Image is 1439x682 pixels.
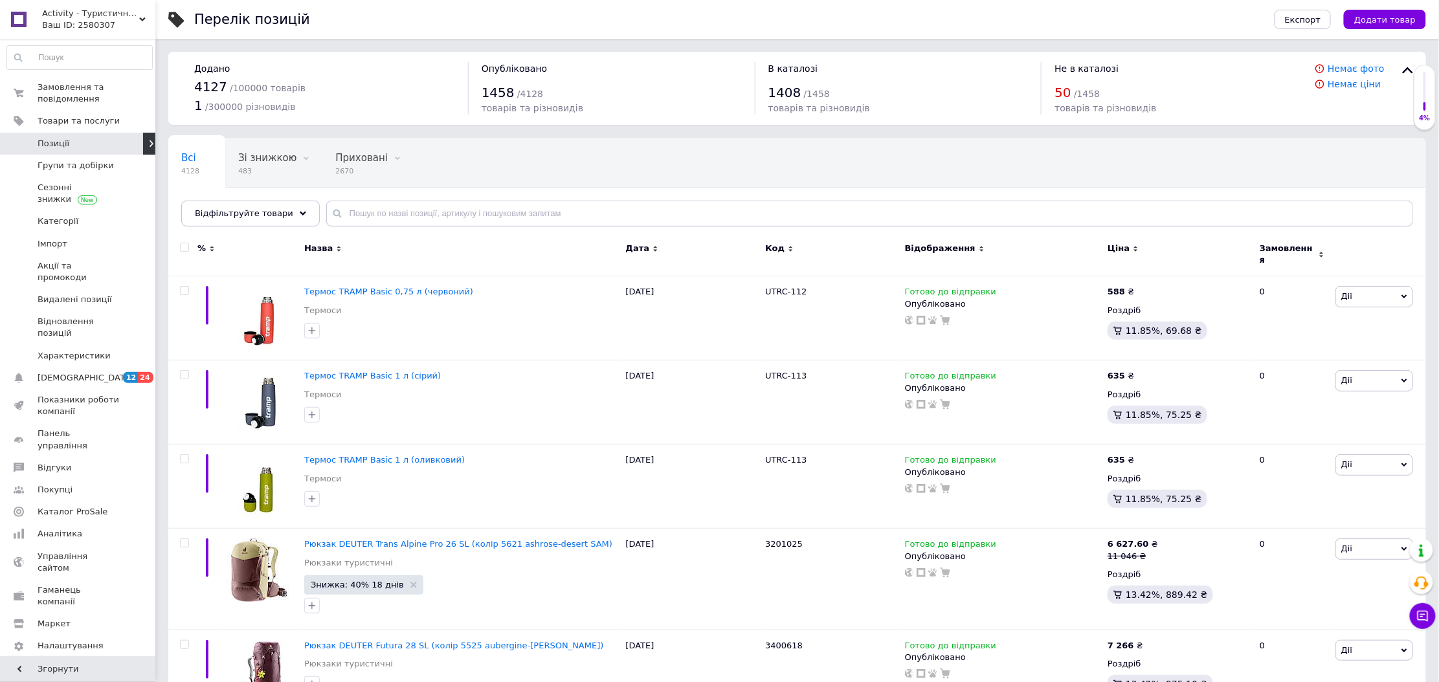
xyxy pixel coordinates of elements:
span: Сезонні знижки [38,182,120,205]
div: Роздріб [1108,569,1249,580]
span: / 4128 [517,89,543,99]
span: 3201025 [765,539,803,549]
div: 4% [1414,114,1435,123]
b: 588 [1108,287,1125,296]
div: Перелік позицій [194,13,310,27]
span: Відображення [905,243,976,254]
span: Дії [1341,544,1352,553]
span: Каталог ProSale [38,506,107,518]
div: ₴ [1108,454,1134,466]
a: Рюкзак DEUTER Futura 28 SL (колір 5525 aubergine-[PERSON_NAME]) [304,641,603,650]
span: 1 [194,98,203,113]
span: Готово до відправки [905,455,996,468]
a: Немає ціни [1328,79,1381,89]
div: Роздріб [1108,305,1249,316]
div: Опубліковано [905,467,1101,478]
span: 12 [123,372,138,383]
span: Покупці [38,484,73,496]
span: / 1458 [804,89,830,99]
div: 0 [1252,445,1332,529]
span: Додано [194,63,230,74]
span: Ціна [1108,243,1130,254]
span: Дії [1341,291,1352,301]
div: Ваш ID: 2580307 [42,19,155,31]
span: % [197,243,206,254]
span: / 100000 товарів [230,83,306,93]
span: Замовлення та повідомлення [38,82,120,105]
div: ₴ [1108,286,1134,298]
span: Дата [626,243,650,254]
span: Показники роботи компанії [38,394,120,417]
span: UTRC-113 [765,455,807,465]
div: [DATE] [623,445,763,529]
div: ₴ [1108,640,1143,652]
b: 635 [1108,455,1125,465]
b: 7 266 [1108,641,1134,650]
span: Термос TRAMP Basic 1 л (сірий) [304,371,441,380]
img: Термос TRAMP Basic 1 л (сірий) [238,370,280,434]
span: / 1458 [1074,89,1100,99]
span: Замовлення [1260,243,1315,266]
span: Назва [304,243,333,254]
span: 11.85%, 75.25 ₴ [1126,410,1202,420]
span: Групи та добірки [38,160,114,171]
a: Термоси [304,473,342,485]
button: Чат з покупцем [1410,603,1436,629]
b: 6 627.60 [1108,539,1149,549]
img: Термос TRAMP Basic 1 л (оливковий) [238,454,280,518]
div: Опубліковано [905,652,1101,663]
span: Видалені позиції [38,294,112,305]
span: Маркет [38,618,71,630]
span: Приховані [335,152,388,164]
span: Аналітика [38,528,82,540]
span: Відновлення позицій [38,316,120,339]
span: Товари та послуги [38,115,120,127]
span: товарів та різновидів [482,103,583,113]
span: Готово до відправки [905,371,996,384]
span: UTRC-112 [765,287,807,296]
span: UTRC-113 [765,371,807,380]
div: [DATE] [623,276,763,360]
span: Додати товар [1354,15,1416,25]
div: [DATE] [623,360,763,445]
span: Код [765,243,785,254]
span: 50 [1054,85,1071,100]
img: Рюкзак DEUTER Trans Alpine Pro 26 SL (колір 5621 ashrose-desert SAM) [227,538,291,602]
div: ₴ [1108,370,1134,382]
span: Опубліковано [482,63,548,74]
span: Готово до відправки [905,539,996,553]
span: / 300000 різновидів [205,102,296,112]
span: 24 [138,372,153,383]
span: товарів та різновидів [768,103,870,113]
span: Знижка: 40% 18 днів [311,580,404,589]
span: Зі знижкою [238,152,296,164]
span: Activity - Туристичне та гірськолижне спорядження, спортивний одяг, взуття, аксесуари [42,8,139,19]
a: Рюкзаки туристичні [304,658,393,670]
a: Термоси [304,389,342,401]
input: Пошук [7,46,152,69]
a: Термос TRAMP Basic 1 л (оливковий) [304,455,465,465]
span: 3400618 [765,641,803,650]
span: Гаманець компанії [38,584,120,608]
div: Опубліковано [905,382,1101,394]
span: [DEMOGRAPHIC_DATA] [38,372,133,384]
span: Категорії [38,215,78,227]
span: 11.85%, 75.25 ₴ [1126,494,1202,504]
span: Відфільтруйте товари [195,208,293,218]
div: [DATE] [623,529,763,630]
span: Всі [181,152,196,164]
span: Відгуки [38,462,71,474]
span: Дії [1341,459,1352,469]
span: Готово до відправки [905,641,996,654]
span: Експорт [1285,15,1321,25]
div: Роздріб [1108,658,1249,670]
span: Не в каталозі [1054,63,1119,74]
a: Рюкзак DEUTER Trans Alpine Pro 26 SL (колір 5621 ashrose-desert SAM) [304,539,612,549]
button: Додати товар [1344,10,1426,29]
div: Роздріб [1108,473,1249,485]
span: Дії [1341,645,1352,655]
span: Готово до відправки [905,287,996,300]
